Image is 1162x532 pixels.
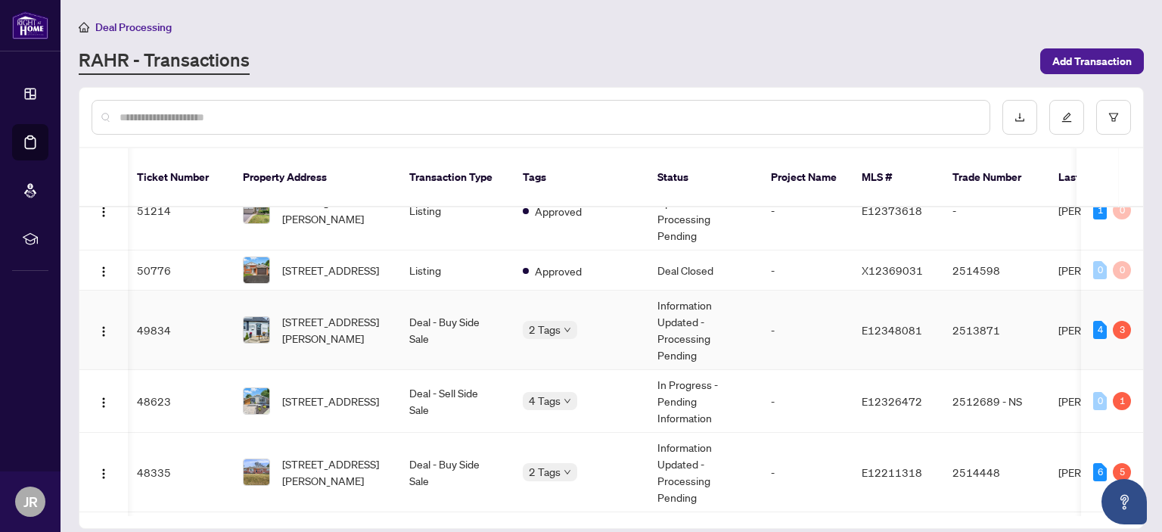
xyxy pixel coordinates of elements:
[940,171,1046,250] td: -
[940,148,1046,207] th: Trade Number
[535,203,582,219] span: Approved
[1096,100,1131,135] button: filter
[862,394,922,408] span: E12326472
[862,263,923,277] span: X12369031
[23,491,38,512] span: JR
[282,194,385,227] span: [STREET_ADDRESS][PERSON_NAME]
[850,148,940,207] th: MLS #
[282,262,379,278] span: [STREET_ADDRESS]
[125,250,231,291] td: 50776
[98,325,110,338] img: Logo
[1046,171,1160,250] td: [PERSON_NAME]
[244,257,269,283] img: thumbnail-img
[92,198,116,222] button: Logo
[940,370,1046,433] td: 2512689 - NS
[1002,100,1037,135] button: download
[511,148,645,207] th: Tags
[759,370,850,433] td: -
[645,250,759,291] td: Deal Closed
[92,460,116,484] button: Logo
[98,397,110,409] img: Logo
[535,263,582,279] span: Approved
[125,291,231,370] td: 49834
[79,22,89,33] span: home
[529,321,561,338] span: 2 Tags
[92,258,116,282] button: Logo
[1093,463,1107,481] div: 6
[1046,433,1160,512] td: [PERSON_NAME]
[645,433,759,512] td: Information Updated - Processing Pending
[759,433,850,512] td: -
[397,433,511,512] td: Deal - Buy Side Sale
[529,463,561,481] span: 2 Tags
[98,468,110,480] img: Logo
[98,266,110,278] img: Logo
[1014,112,1025,123] span: download
[282,456,385,489] span: [STREET_ADDRESS][PERSON_NAME]
[12,11,48,39] img: logo
[862,204,922,217] span: E12373618
[282,313,385,347] span: [STREET_ADDRESS][PERSON_NAME]
[645,171,759,250] td: Information Updated - Processing Pending
[125,148,231,207] th: Ticket Number
[1113,201,1131,219] div: 0
[92,389,116,413] button: Logo
[759,148,850,207] th: Project Name
[397,250,511,291] td: Listing
[1093,201,1107,219] div: 1
[940,291,1046,370] td: 2513871
[1049,100,1084,135] button: edit
[529,392,561,409] span: 4 Tags
[862,465,922,479] span: E12211318
[564,397,571,405] span: down
[1113,261,1131,279] div: 0
[79,48,250,75] a: RAHR - Transactions
[1046,370,1160,433] td: [PERSON_NAME]
[397,171,511,250] td: Listing
[645,370,759,433] td: In Progress - Pending Information
[95,20,172,34] span: Deal Processing
[397,148,511,207] th: Transaction Type
[1113,321,1131,339] div: 3
[940,250,1046,291] td: 2514598
[759,171,850,250] td: -
[759,291,850,370] td: -
[397,291,511,370] td: Deal - Buy Side Sale
[1046,291,1160,370] td: [PERSON_NAME]
[92,318,116,342] button: Logo
[231,148,397,207] th: Property Address
[244,459,269,485] img: thumbnail-img
[645,291,759,370] td: Information Updated - Processing Pending
[940,433,1046,512] td: 2514448
[1101,479,1147,524] button: Open asap
[564,326,571,334] span: down
[125,171,231,250] td: 51214
[244,317,269,343] img: thumbnail-img
[98,206,110,218] img: Logo
[1052,49,1132,73] span: Add Transaction
[397,370,511,433] td: Deal - Sell Side Sale
[244,388,269,414] img: thumbnail-img
[1046,250,1160,291] td: [PERSON_NAME]
[125,433,231,512] td: 48335
[1113,392,1131,410] div: 1
[1093,392,1107,410] div: 0
[1093,261,1107,279] div: 0
[1040,48,1144,74] button: Add Transaction
[1046,148,1160,207] th: Last Updated By
[1093,321,1107,339] div: 4
[759,250,850,291] td: -
[1113,463,1131,481] div: 5
[244,198,269,223] img: thumbnail-img
[1061,112,1072,123] span: edit
[1108,112,1119,123] span: filter
[862,323,922,337] span: E12348081
[125,370,231,433] td: 48623
[282,393,379,409] span: [STREET_ADDRESS]
[564,468,571,476] span: down
[645,148,759,207] th: Status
